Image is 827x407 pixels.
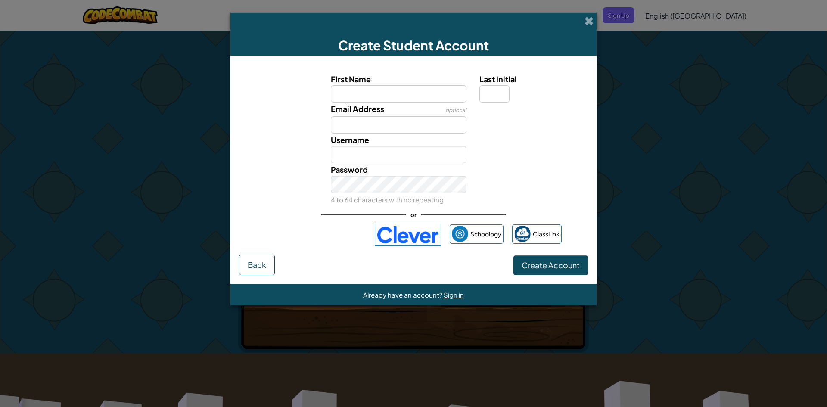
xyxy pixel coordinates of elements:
[239,255,275,275] button: Back
[479,74,517,84] span: Last Initial
[444,291,464,299] a: Sign in
[522,260,580,270] span: Create Account
[445,107,466,113] span: optional
[533,228,560,240] span: ClassLink
[331,74,371,84] span: First Name
[452,226,468,242] img: schoology.png
[331,196,444,204] small: 4 to 64 characters with no repeating
[406,208,421,221] span: or
[513,255,588,275] button: Create Account
[470,228,501,240] span: Schoology
[338,37,489,53] span: Create Student Account
[261,225,370,244] iframe: Sign in with Google Button
[331,135,369,145] span: Username
[514,226,531,242] img: classlink-logo-small.png
[363,291,444,299] span: Already have an account?
[248,260,266,270] span: Back
[331,165,368,174] span: Password
[331,104,384,114] span: Email Address
[375,224,441,246] img: clever-logo-blue.png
